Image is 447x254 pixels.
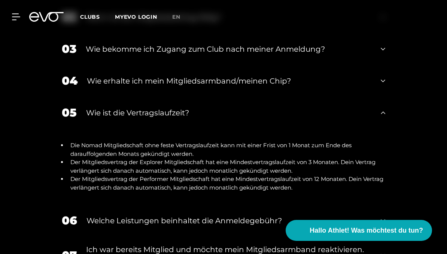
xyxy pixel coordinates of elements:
div: 06 [62,212,77,229]
div: Wie erhalte ich mein Mitgliedsarmband/meinen Chip? [87,75,371,87]
div: Wie bekomme ich Zugang zum Club nach meiner Anmeldung? [86,43,371,55]
a: en [172,13,189,21]
a: Clubs [80,13,115,20]
li: Der Mitgliedsvertrag der Performer Mitgliedschaft hat eine Mindestvertragslaufzeit von 12 Monaten... [67,175,385,192]
span: Clubs [80,13,100,20]
button: Hallo Athlet! Was möchtest du tun? [286,220,432,241]
li: Der Mitgliedsvertrag der Explorer Mitgliedschaft hat eine Mindestvertragslaufzeit von 3 Monaten. ... [67,158,385,175]
li: Die Nomad Mitgliedschaft ohne feste Vertragslaufzeit kann mit einer Frist von 1 Monat zum Ende de... [67,141,385,158]
div: 04 [62,72,77,89]
div: Wie ist die Vertragslaufzeit? [86,107,371,118]
a: MYEVO LOGIN [115,13,157,20]
div: Welche Leistungen beinhaltet die Anmeldegebühr? [86,215,371,226]
span: en [172,13,180,20]
div: 03 [62,40,76,57]
div: 05 [62,104,77,121]
span: Hallo Athlet! Was möchtest du tun? [310,226,423,236]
